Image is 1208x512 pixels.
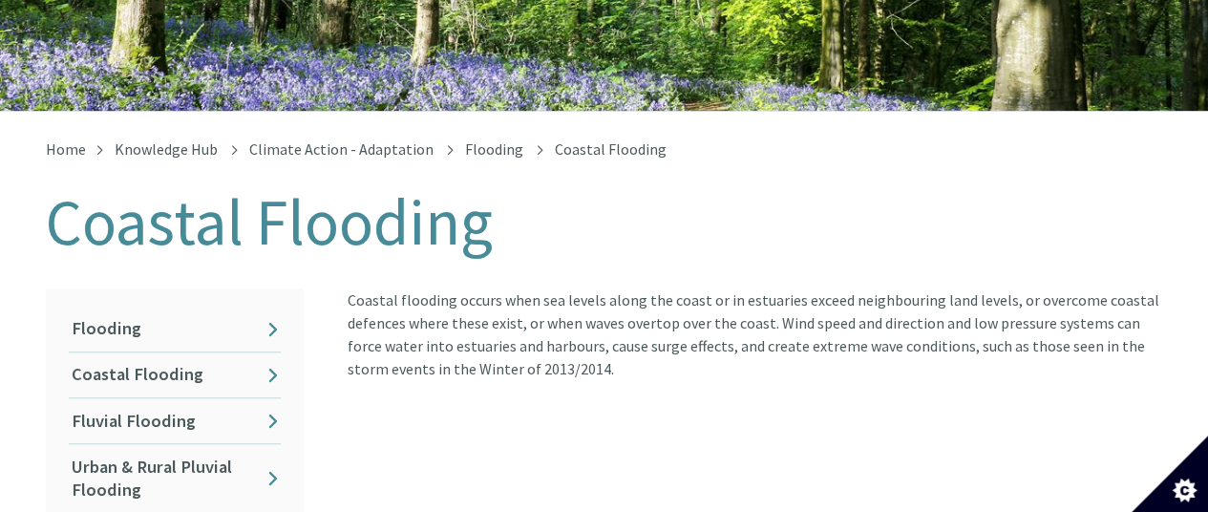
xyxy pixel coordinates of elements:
[69,352,281,397] a: Coastal Flooding
[46,139,86,159] a: Home
[465,139,523,159] a: Flooding
[1132,436,1208,512] button: Set cookie preferences
[46,187,1163,258] h1: Coastal Flooding
[69,444,281,512] a: Urban & Rural Pluvial Flooding
[249,139,434,159] a: Climate Action - Adaptation
[69,398,281,443] a: Fluvial Flooding
[555,139,667,159] span: Coastal Flooding
[115,139,218,159] a: Knowledge Hub
[69,307,281,352] a: Flooding
[332,288,1163,380] article: Coastal flooding occurs when sea levels along the coast or in estuaries exceed neighbouring land ...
